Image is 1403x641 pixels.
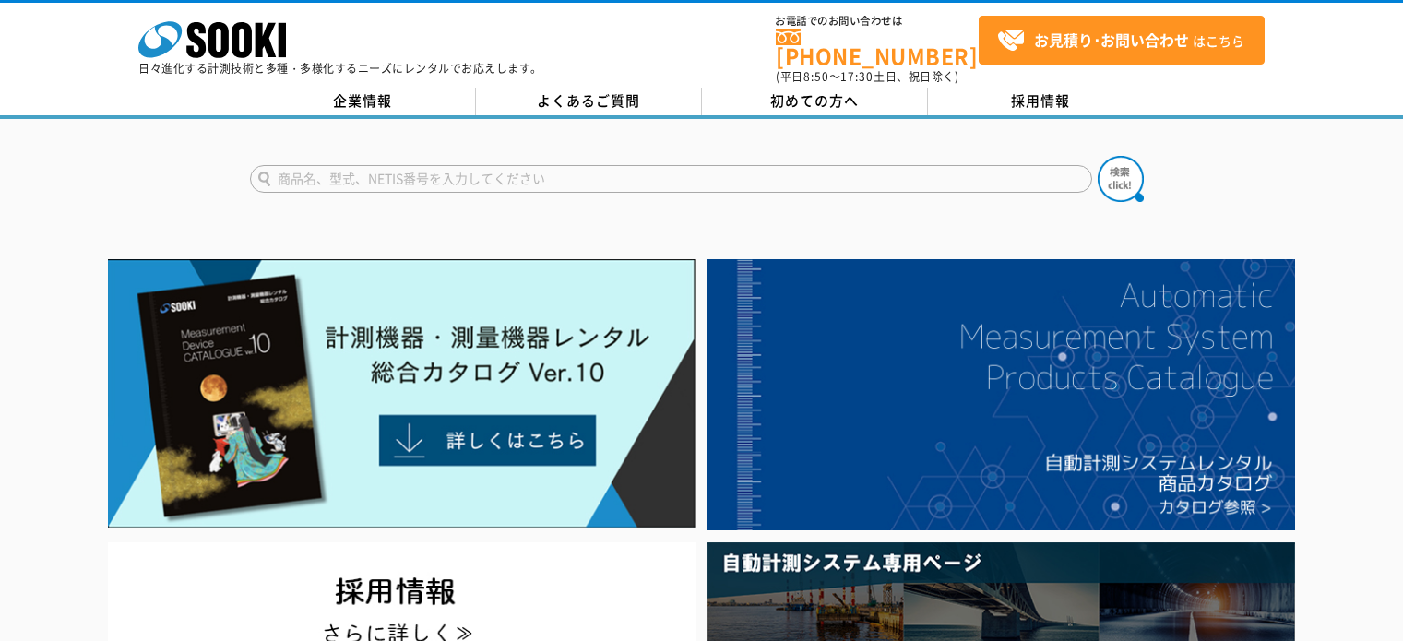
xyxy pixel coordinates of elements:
[776,29,979,66] a: [PHONE_NUMBER]
[840,68,874,85] span: 17:30
[707,259,1295,530] img: 自動計測システムカタログ
[770,90,859,111] span: 初めての方へ
[108,259,696,528] img: Catalog Ver10
[776,16,979,27] span: お電話でのお問い合わせは
[250,88,476,115] a: 企業情報
[250,165,1092,193] input: 商品名、型式、NETIS番号を入力してください
[776,68,958,85] span: (平日 ～ 土日、祝日除く)
[803,68,829,85] span: 8:50
[1098,156,1144,202] img: btn_search.png
[138,63,542,74] p: 日々進化する計測技術と多種・多様化するニーズにレンタルでお応えします。
[702,88,928,115] a: 初めての方へ
[997,27,1244,54] span: はこちら
[476,88,702,115] a: よくあるご質問
[928,88,1154,115] a: 採用情報
[1034,29,1189,51] strong: お見積り･お問い合わせ
[979,16,1265,65] a: お見積り･お問い合わせはこちら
